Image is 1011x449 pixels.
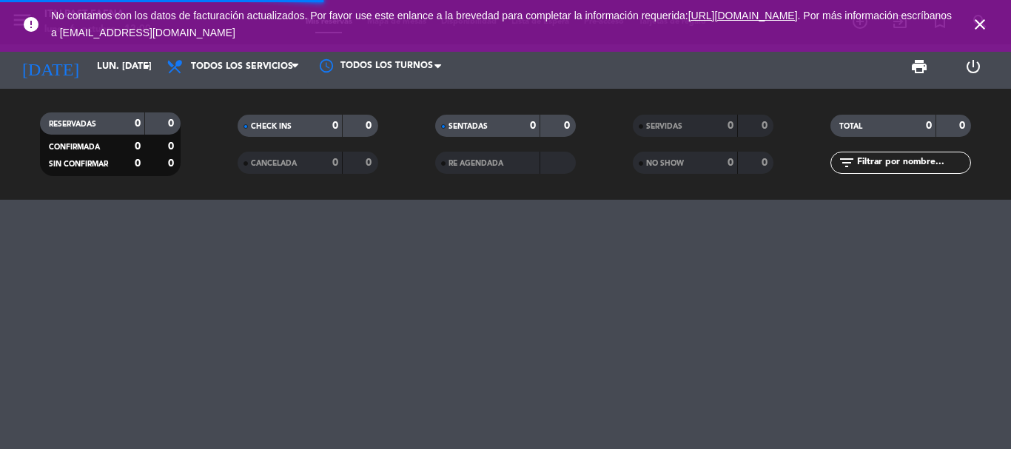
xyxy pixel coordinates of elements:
[530,121,536,131] strong: 0
[251,160,297,167] span: CANCELADA
[22,16,40,33] i: error
[135,158,141,169] strong: 0
[49,121,96,128] span: RESERVADAS
[964,58,982,75] i: power_settings_new
[51,10,952,38] span: No contamos con los datos de facturación actualizados. Por favor use este enlance a la brevedad p...
[251,123,292,130] span: CHECK INS
[910,58,928,75] span: print
[646,123,682,130] span: SERVIDAS
[11,50,90,83] i: [DATE]
[191,61,293,72] span: Todos los servicios
[135,118,141,129] strong: 0
[688,10,798,21] a: [URL][DOMAIN_NAME]
[449,160,503,167] span: RE AGENDADA
[762,158,770,168] strong: 0
[971,16,989,33] i: close
[959,121,968,131] strong: 0
[135,141,141,152] strong: 0
[49,161,108,168] span: SIN CONFIRMAR
[946,44,1000,89] div: LOG OUT
[728,158,733,168] strong: 0
[856,155,970,171] input: Filtrar por nombre...
[366,158,374,168] strong: 0
[728,121,733,131] strong: 0
[168,141,177,152] strong: 0
[839,123,862,130] span: TOTAL
[138,58,155,75] i: arrow_drop_down
[449,123,488,130] span: SENTADAS
[926,121,932,131] strong: 0
[332,158,338,168] strong: 0
[332,121,338,131] strong: 0
[51,10,952,38] a: . Por más información escríbanos a [EMAIL_ADDRESS][DOMAIN_NAME]
[564,121,573,131] strong: 0
[49,144,100,151] span: CONFIRMADA
[168,118,177,129] strong: 0
[646,160,684,167] span: NO SHOW
[168,158,177,169] strong: 0
[762,121,770,131] strong: 0
[838,154,856,172] i: filter_list
[366,121,374,131] strong: 0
